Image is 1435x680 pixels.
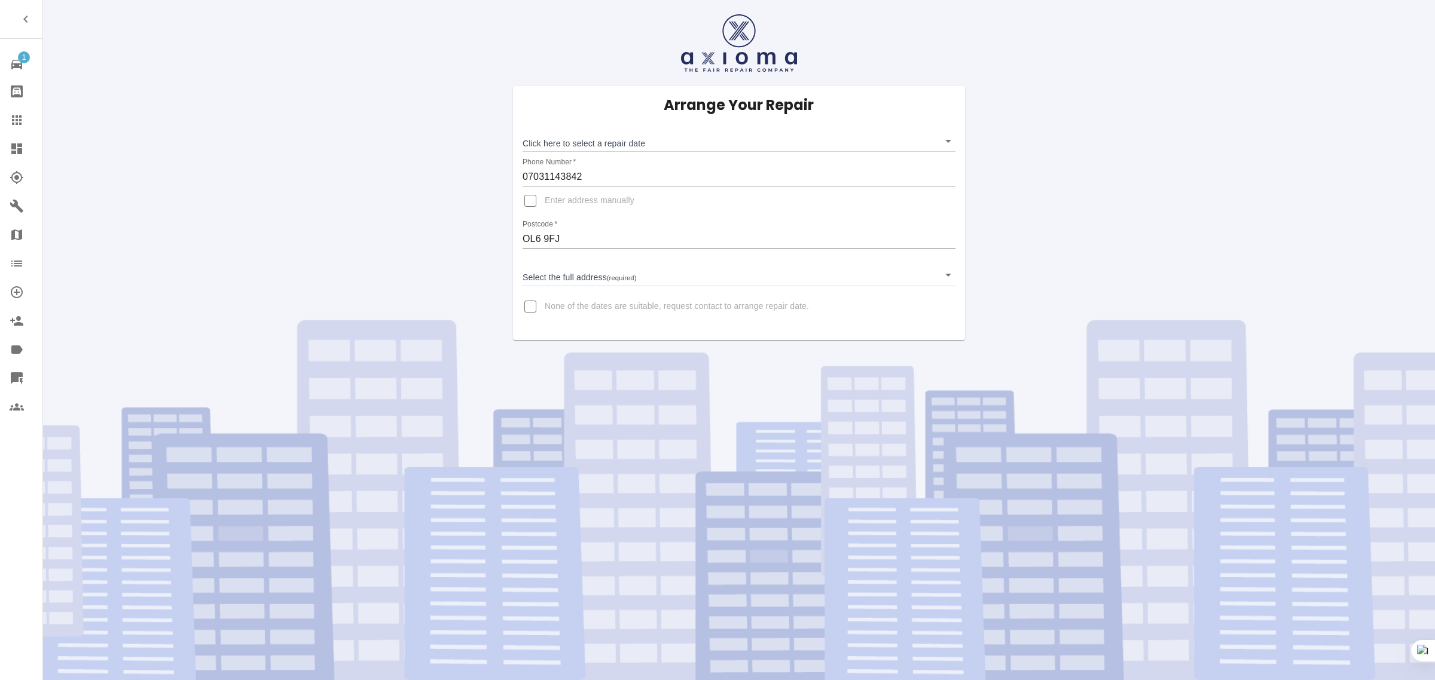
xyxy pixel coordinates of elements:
span: None of the dates are suitable, request contact to arrange repair date. [545,301,809,313]
span: Enter address manually [545,195,634,207]
span: 1 [18,51,30,63]
label: Phone Number [523,157,576,167]
label: Postcode [523,219,557,229]
h5: Arrange Your Repair [664,96,814,115]
img: axioma [681,14,797,72]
